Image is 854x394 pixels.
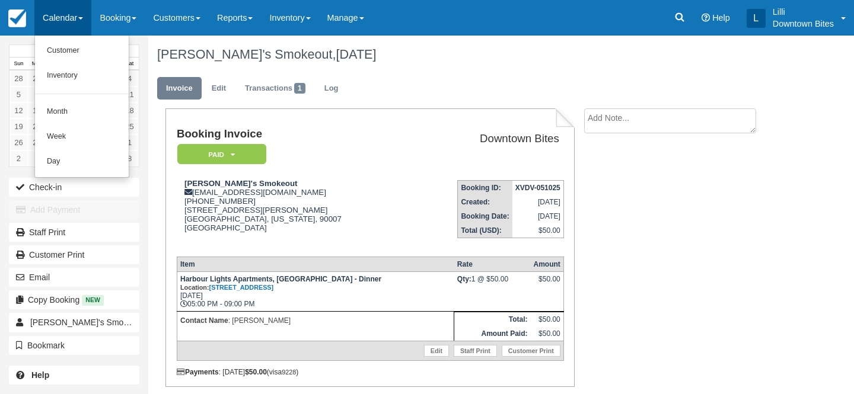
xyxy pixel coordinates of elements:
td: [DATE] [512,209,564,223]
th: Rate [454,257,531,271]
a: 27 [28,134,46,150]
button: Check-in [9,178,139,197]
span: New [82,295,104,305]
strong: Contact Name [180,316,228,325]
strong: $50.00 [245,368,267,376]
a: Customer [35,39,129,63]
strong: [PERSON_NAME]'s Smokeout [184,179,298,188]
td: $50.00 [530,326,563,341]
a: [STREET_ADDRESS] [209,284,274,291]
a: Month [35,100,129,124]
span: [PERSON_NAME]'s Smokeout [30,318,144,327]
a: Transactions1 [236,77,314,100]
span: 1 [294,83,305,94]
button: Copy Booking New [9,290,139,309]
strong: Payments [177,368,219,376]
th: Amount Paid: [454,326,531,341]
td: [DATE] [512,195,564,209]
p: Downtown Bites [773,18,834,30]
td: 1 @ $50.00 [454,271,531,311]
a: 6 [28,87,46,102]
a: Edit [203,77,235,100]
th: Created: [458,195,512,209]
td: $50.00 [512,223,564,238]
button: Email [9,268,139,287]
th: Booking Date: [458,209,512,223]
span: [DATE] [336,47,377,62]
b: Help [31,370,49,380]
strong: XVDV-051025 [515,184,560,192]
a: Edit [424,345,449,357]
a: 13 [28,102,46,118]
a: Customer Print [9,245,139,264]
strong: Harbour Lights Apartments, [GEOGRAPHIC_DATA] - Dinner [180,275,381,292]
h2: Downtown Bites [417,133,559,145]
button: Add Payment [9,200,139,219]
a: Week [35,124,129,149]
button: Bookmark [9,336,139,355]
a: [PERSON_NAME]'s Smokeout [9,313,139,332]
a: Staff Print [9,223,139,242]
th: Sat [120,57,139,71]
a: 12 [9,102,28,118]
div: L [747,9,766,28]
h1: [PERSON_NAME]'s Smokeout, [157,47,780,62]
p: : [PERSON_NAME] [180,315,451,326]
a: Invoice [157,77,202,100]
a: 25 [120,118,139,134]
img: checkfront-main-nav-mini-logo.png [8,9,26,27]
p: Lilli [773,6,834,18]
small: 9228 [282,369,296,376]
a: 20 [28,118,46,134]
a: 29 [28,71,46,87]
a: 2 [9,150,28,166]
td: $50.00 [530,312,563,326]
span: Help [712,13,730,23]
a: Day [35,149,129,174]
a: 1 [120,134,139,150]
a: Log [316,77,348,100]
a: 26 [9,134,28,150]
td: [DATE] 05:00 PM - 09:00 PM [177,271,454,311]
ul: Calendar [34,36,129,178]
th: Booking ID: [458,181,512,196]
th: Total (USD): [458,223,512,238]
a: 5 [9,87,28,102]
div: [EMAIL_ADDRESS][DOMAIN_NAME] [PHONE_NUMBER] [STREET_ADDRESS][PERSON_NAME] [GEOGRAPHIC_DATA], [US_... [177,179,412,247]
a: Customer Print [502,345,560,357]
a: 4 [120,71,139,87]
div: $50.00 [533,275,560,293]
a: 3 [28,150,46,166]
a: Inventory [35,63,129,88]
th: Mon [28,57,46,71]
a: Staff Print [454,345,497,357]
a: 18 [120,102,139,118]
a: Paid [177,143,262,165]
small: Location: [180,284,273,291]
th: Amount [530,257,563,271]
a: 28 [9,71,28,87]
a: Help [9,366,139,385]
h1: Booking Invoice [177,128,412,140]
th: Sun [9,57,28,71]
a: 8 [120,150,139,166]
strong: Qty [457,275,471,283]
div: : [DATE] (visa ) [177,368,564,376]
th: Item [177,257,454,271]
em: Paid [177,144,266,165]
a: 19 [9,118,28,134]
a: 11 [120,87,139,102]
i: Help [702,14,710,22]
th: Total: [454,312,531,326]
